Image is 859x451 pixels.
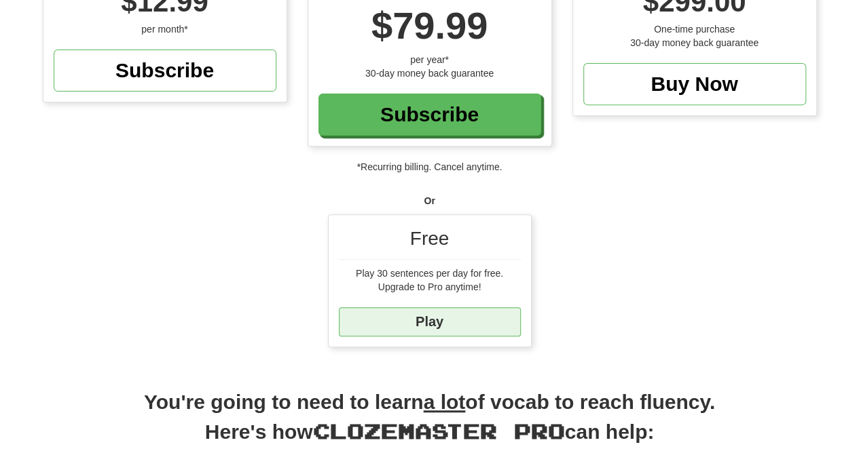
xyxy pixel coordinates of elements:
strong: Or [424,195,435,206]
div: Upgrade to Pro anytime! [339,280,521,294]
div: Play 30 sentences per day for free. [339,267,521,280]
a: Play [339,307,521,336]
a: Subscribe [318,94,541,136]
span: $79.99 [371,4,488,47]
div: per month* [54,22,276,36]
div: 30-day money back guarantee [583,36,806,50]
div: 30-day money back guarantee [318,66,541,80]
u: a lot [424,391,466,413]
a: Subscribe [54,50,276,92]
a: Buy Now [583,63,806,105]
div: One-time purchase [583,22,806,36]
span: Clozemaster Pro [313,418,565,443]
div: per year* [318,53,541,66]
div: Free [339,225,521,260]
